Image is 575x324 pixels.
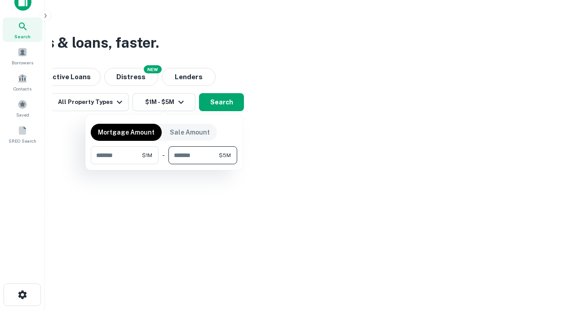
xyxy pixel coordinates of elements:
[170,127,210,137] p: Sale Amount
[162,146,165,164] div: -
[98,127,155,137] p: Mortgage Amount
[219,151,231,159] span: $5M
[530,252,575,295] iframe: Chat Widget
[142,151,152,159] span: $1M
